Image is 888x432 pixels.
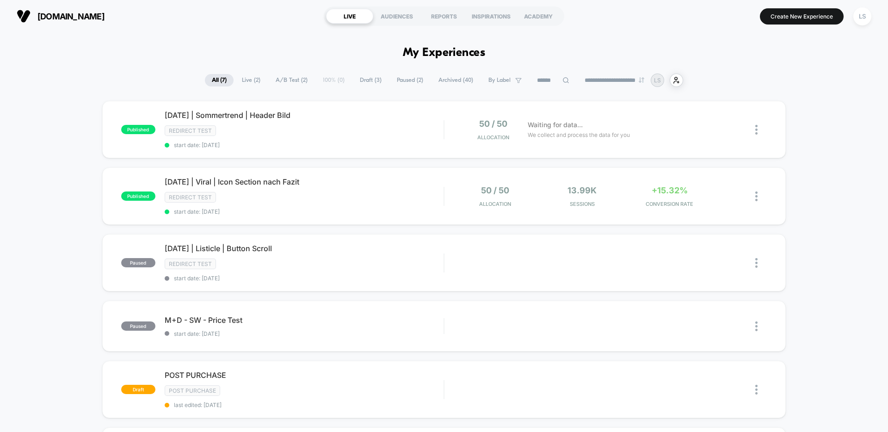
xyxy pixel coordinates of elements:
span: last edited: [DATE] [165,401,444,408]
div: LIVE [326,9,373,24]
img: close [755,321,758,331]
span: Sessions [541,201,624,207]
span: Post Purchase [165,385,220,396]
span: Allocation [479,201,511,207]
img: close [755,191,758,201]
span: start date: [DATE] [165,142,444,148]
span: Allocation [477,134,509,141]
span: POST PURCHASE [165,370,444,380]
span: published [121,191,155,201]
span: Waiting for data... [528,120,583,130]
span: All ( 7 ) [205,74,234,86]
div: AUDIENCES [373,9,420,24]
img: close [755,125,758,135]
img: Visually logo [17,9,31,23]
span: A/B Test ( 2 ) [269,74,314,86]
span: start date: [DATE] [165,208,444,215]
h1: My Experiences [403,46,486,60]
span: M+D - SW - Price Test [165,315,444,325]
img: end [639,77,644,83]
span: Redirect Test [165,125,216,136]
button: [DOMAIN_NAME] [14,9,107,24]
span: Draft ( 3 ) [353,74,388,86]
button: Create New Experience [760,8,844,25]
button: LS [851,7,874,26]
span: draft [121,385,155,394]
span: Redirect Test [165,259,216,269]
span: By Label [488,77,511,84]
span: start date: [DATE] [165,330,444,337]
div: ACADEMY [515,9,562,24]
span: [DOMAIN_NAME] [37,12,105,21]
span: 13.99k [567,185,597,195]
span: Redirect Test [165,192,216,203]
span: 50 / 50 [481,185,509,195]
span: [DATE] | Viral | Icon Section nach Fazit [165,177,444,186]
span: start date: [DATE] [165,275,444,282]
div: LS [853,7,871,25]
span: +15.32% [652,185,688,195]
span: paused [121,258,155,267]
span: published [121,125,155,134]
img: close [755,258,758,268]
div: INSPIRATIONS [468,9,515,24]
div: REPORTS [420,9,468,24]
span: Paused ( 2 ) [390,74,430,86]
span: CONVERSION RATE [628,201,711,207]
span: 50 / 50 [479,119,507,129]
p: LS [654,77,661,84]
span: Archived ( 40 ) [432,74,480,86]
span: [DATE] | Listicle | Button Scroll [165,244,444,253]
span: We collect and process the data for you [528,130,630,139]
span: Live ( 2 ) [235,74,267,86]
img: close [755,385,758,395]
span: [DATE] | Sommertrend | Header Bild [165,111,444,120]
span: paused [121,321,155,331]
